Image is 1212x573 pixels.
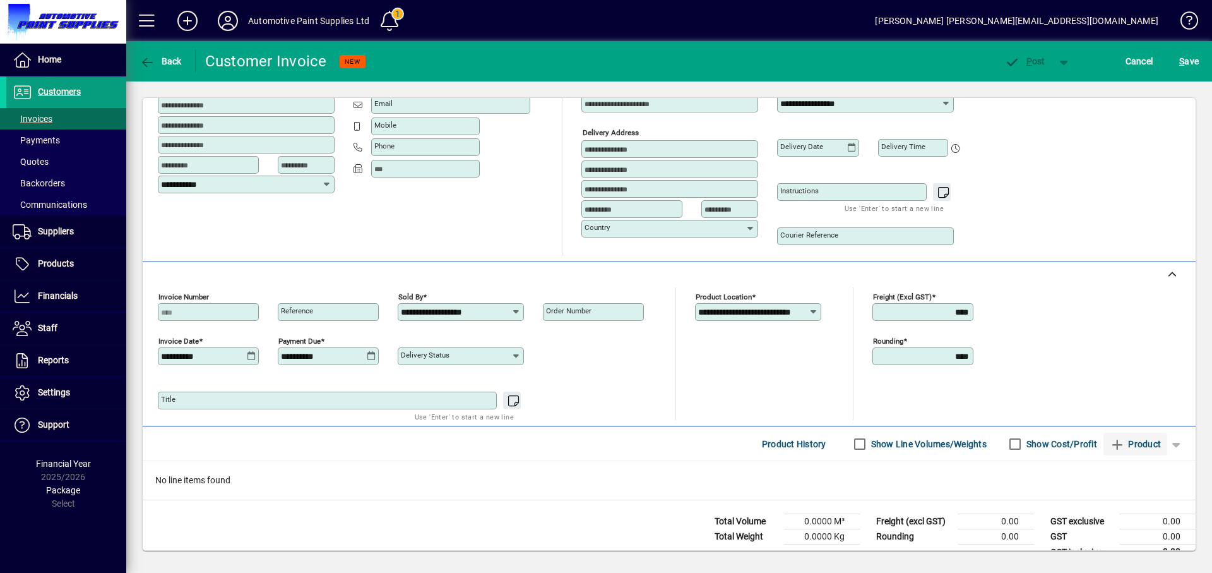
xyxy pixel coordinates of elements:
mat-label: Phone [374,142,395,150]
mat-label: Country [585,223,610,232]
a: Communications [6,194,126,215]
span: Payments [13,135,60,145]
mat-label: Reference [281,306,313,315]
button: Product [1103,433,1167,455]
span: Financials [38,291,78,301]
a: Quotes [6,151,126,172]
mat-label: Courier Reference [780,231,838,239]
mat-label: Instructions [780,186,819,195]
span: Staff [38,323,57,333]
span: Quotes [13,157,49,167]
mat-label: Rounding [873,337,903,346]
a: Settings [6,377,126,409]
span: Product History [762,434,826,454]
mat-label: Order number [546,306,591,315]
td: GST [1044,529,1120,545]
td: Total Volume [708,514,784,529]
span: S [1179,56,1184,66]
a: Knowledge Base [1171,3,1196,44]
mat-hint: Use 'Enter' to start a new line [415,409,514,424]
mat-label: Sold by [398,293,423,301]
mat-label: Email [374,99,393,108]
button: Back [136,50,185,73]
button: Product History [757,433,831,455]
mat-label: Invoice date [158,337,199,346]
button: Profile [208,9,248,32]
a: Home [6,44,126,76]
td: GST exclusive [1044,514,1120,529]
div: Customer Invoice [205,51,327,71]
td: Rounding [870,529,958,545]
a: Products [6,248,126,280]
mat-label: Payment due [278,337,321,346]
div: Automotive Paint Supplies Ltd [248,11,369,31]
td: GST inclusive [1044,545,1120,560]
span: Financial Year [36,459,91,469]
td: 0.00 [1120,529,1196,545]
label: Show Line Volumes/Weights [869,438,987,450]
mat-hint: Use 'Enter' to start a new line [845,201,944,215]
span: Suppliers [38,226,74,236]
a: Invoices [6,108,126,130]
td: Total Weight [708,529,784,545]
a: Financials [6,280,126,312]
a: Support [6,409,126,441]
app-page-header-button: Back [126,50,196,73]
span: ave [1179,51,1199,71]
td: 0.0000 Kg [784,529,860,545]
span: Backorders [13,178,65,188]
span: Communications [13,200,87,210]
mat-label: Delivery time [881,142,925,151]
span: Product [1110,434,1161,454]
span: P [1026,56,1032,66]
button: Post [998,50,1052,73]
span: Invoices [13,114,52,124]
button: Cancel [1122,50,1156,73]
td: 0.00 [958,514,1034,529]
a: Payments [6,130,126,151]
mat-label: Delivery status [401,351,449,359]
td: 0.0000 M³ [784,514,860,529]
span: Customers [38,87,81,97]
button: Add [167,9,208,32]
mat-label: Product location [696,293,752,301]
label: Show Cost/Profit [1024,438,1097,450]
td: 0.00 [1120,514,1196,529]
span: Home [38,54,61,64]
td: Freight (excl GST) [870,514,958,529]
td: 0.00 [1120,545,1196,560]
a: Staff [6,313,126,344]
span: Package [46,485,80,495]
span: Support [38,419,69,430]
span: Back [140,56,182,66]
span: Reports [38,355,69,365]
span: Products [38,258,74,268]
a: Suppliers [6,216,126,248]
button: Save [1176,50,1202,73]
div: No line items found [143,461,1196,500]
span: ost [1004,56,1045,66]
mat-label: Title [161,395,175,404]
mat-label: Freight (excl GST) [873,293,932,301]
a: Reports [6,345,126,377]
span: NEW [345,57,360,66]
td: 0.00 [958,529,1034,545]
div: [PERSON_NAME] [PERSON_NAME][EMAIL_ADDRESS][DOMAIN_NAME] [875,11,1158,31]
mat-label: Delivery date [780,142,823,151]
a: Backorders [6,172,126,194]
span: Cancel [1126,51,1153,71]
mat-label: Mobile [374,121,396,130]
mat-label: Invoice number [158,293,209,301]
span: Settings [38,387,70,397]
